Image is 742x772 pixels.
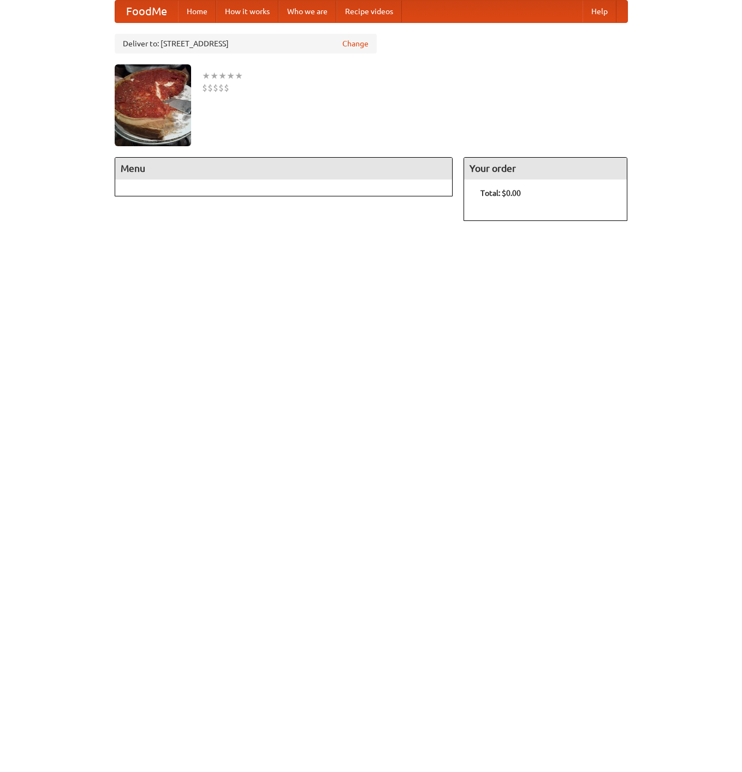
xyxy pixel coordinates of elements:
a: Home [178,1,216,22]
a: Change [342,38,369,49]
li: ★ [210,70,218,82]
li: $ [207,82,213,94]
li: ★ [227,70,235,82]
li: ★ [235,70,243,82]
a: How it works [216,1,278,22]
div: Deliver to: [STREET_ADDRESS] [115,34,377,53]
a: Recipe videos [336,1,402,22]
a: Who we are [278,1,336,22]
img: angular.jpg [115,64,191,146]
li: $ [202,82,207,94]
li: $ [224,82,229,94]
a: FoodMe [115,1,178,22]
li: ★ [218,70,227,82]
li: $ [218,82,224,94]
b: Total: $0.00 [480,189,521,198]
li: ★ [202,70,210,82]
li: $ [213,82,218,94]
h4: Your order [464,158,627,179]
a: Help [583,1,616,22]
h4: Menu [115,158,453,179]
